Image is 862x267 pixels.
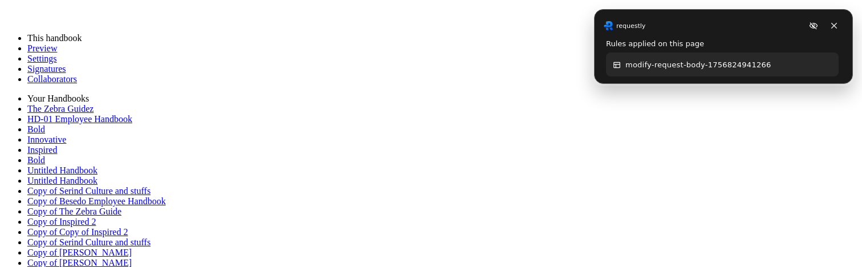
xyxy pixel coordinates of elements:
a: Copy of Serind Culture and stuffs [27,237,151,247]
a: Copy of Serind Culture and stuffs [27,186,151,196]
a: Untitled Handbook [27,176,97,185]
a: Preview [27,43,57,53]
a: Inspired [27,145,57,155]
a: Innovative [27,135,66,144]
a: Bold [27,155,45,165]
a: Settings [27,54,57,63]
a: HD-01 Employee Handbook [27,114,132,124]
a: Copy of [PERSON_NAME] [27,248,132,257]
a: The Zebra Guidez [27,104,93,114]
a: Untitled Handbook [27,165,97,175]
li: Your Handbooks [27,94,857,104]
a: Copy of Inspired 2 [27,217,96,226]
a: Copy of Besedo Employee Handbook [27,196,166,206]
a: Bold [27,124,45,134]
li: This handbook [27,33,857,43]
a: Copy of The Zebra Guide [27,207,121,216]
a: Signatures [27,64,66,74]
a: Copy of Copy of Inspired 2 [27,227,128,237]
a: Collaborators [27,74,77,84]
